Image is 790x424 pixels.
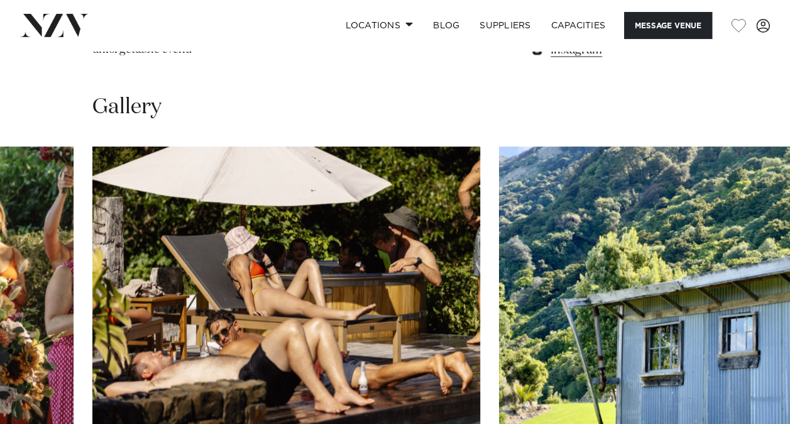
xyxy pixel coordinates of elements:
button: Message Venue [624,12,712,39]
h2: Gallery [92,92,162,121]
a: Locations [335,12,423,39]
a: SUPPLIERS [469,12,540,39]
a: BLOG [423,12,469,39]
a: Capacities [541,12,616,39]
img: nzv-logo.png [20,14,89,36]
